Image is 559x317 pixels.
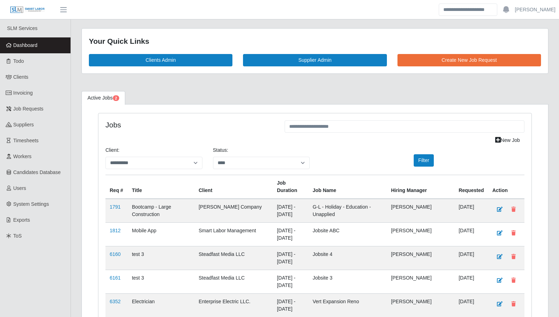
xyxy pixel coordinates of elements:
[308,246,387,270] td: Jobsite 4
[110,204,121,210] a: 1791
[273,246,308,270] td: [DATE] - [DATE]
[194,222,273,246] td: Smart Labor Management
[194,175,273,199] th: Client
[13,138,39,143] span: Timesheets
[488,175,524,199] th: Action
[273,293,308,317] td: [DATE] - [DATE]
[308,175,387,199] th: Job Name
[105,146,120,154] label: Client:
[110,228,121,233] a: 1812
[13,42,38,48] span: Dashboard
[194,270,273,293] td: Steadfast Media LLC
[387,175,455,199] th: Hiring Manager
[10,6,45,14] img: SLM Logo
[13,201,49,207] span: System Settings
[81,91,125,105] a: Active Jobs
[13,74,29,80] span: Clients
[7,25,37,31] span: SLM Services
[243,54,387,66] a: Supplier Admin
[454,246,488,270] td: [DATE]
[128,246,194,270] td: test 3
[13,169,61,175] span: Candidates Database
[13,233,22,239] span: ToS
[397,54,541,66] a: Create New Job Request
[273,199,308,223] td: [DATE] - [DATE]
[128,199,194,223] td: Bootcamp - Large Construction
[273,222,308,246] td: [DATE] - [DATE]
[194,293,273,317] td: Enterprise Electric LLC.
[414,154,434,167] button: Filter
[110,251,121,257] a: 6160
[387,246,455,270] td: [PERSON_NAME]
[128,175,194,199] th: Title
[308,293,387,317] td: Vert Expansion Reno
[454,293,488,317] td: [DATE]
[89,54,232,66] a: Clients Admin
[454,175,488,199] th: Requested
[273,175,308,199] th: Job Duration
[454,222,488,246] td: [DATE]
[308,222,387,246] td: Jobsite ABC
[308,270,387,293] td: Jobsite 3
[13,58,24,64] span: Todo
[89,36,541,47] div: Your Quick Links
[439,4,497,16] input: Search
[454,199,488,223] td: [DATE]
[308,199,387,223] td: G-L - Holiday - Education - Unapplied
[128,293,194,317] td: Electrician
[13,90,33,96] span: Invoicing
[113,95,119,101] span: Pending Jobs
[110,275,121,281] a: 6161
[194,246,273,270] td: Steadfast Media LLC
[13,122,34,127] span: Suppliers
[128,222,194,246] td: Mobile App
[128,270,194,293] td: test 3
[105,120,274,129] h4: Jobs
[13,154,32,159] span: Workers
[387,199,455,223] td: [PERSON_NAME]
[13,217,30,223] span: Exports
[213,146,229,154] label: Status:
[387,293,455,317] td: [PERSON_NAME]
[13,185,26,191] span: Users
[387,222,455,246] td: [PERSON_NAME]
[454,270,488,293] td: [DATE]
[194,199,273,223] td: [PERSON_NAME] Company
[387,270,455,293] td: [PERSON_NAME]
[110,299,121,304] a: 6352
[273,270,308,293] td: [DATE] - [DATE]
[13,106,44,112] span: Job Requests
[515,6,555,13] a: [PERSON_NAME]
[491,134,524,146] a: New Job
[105,175,128,199] th: Req #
